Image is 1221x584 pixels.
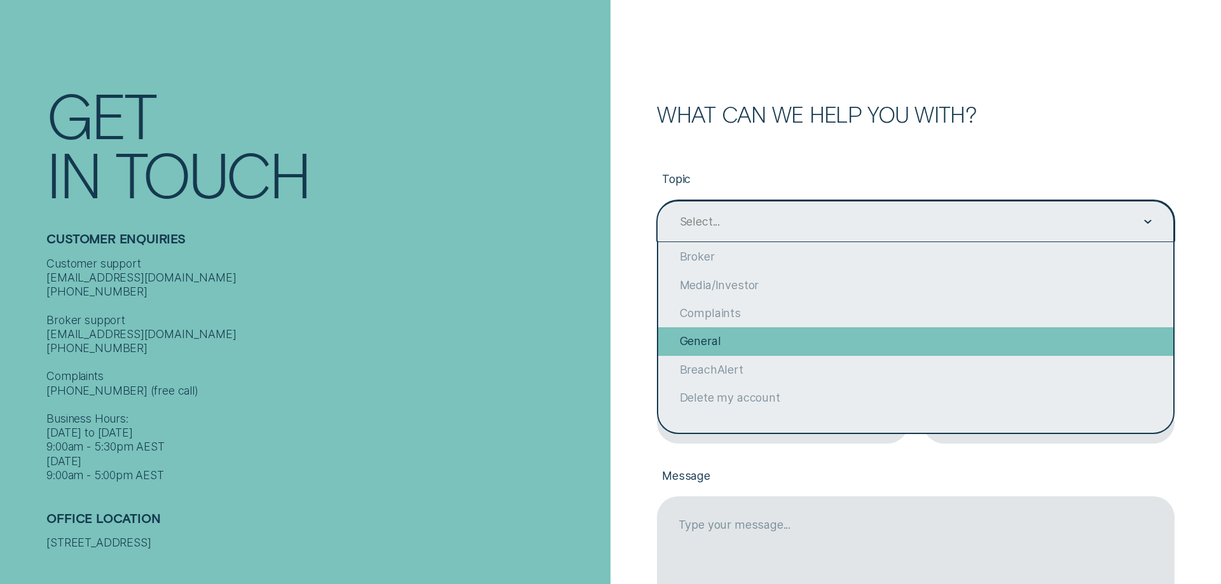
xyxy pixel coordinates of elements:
[46,85,604,203] h1: Get In Touch
[658,271,1173,299] div: Media/Investor
[46,511,604,536] h2: Office Location
[658,356,1173,384] div: BreachAlert
[46,144,100,203] div: In
[658,327,1173,355] div: General
[657,161,1174,200] label: Topic
[46,536,604,550] div: [STREET_ADDRESS]
[46,257,604,483] div: Customer support [EMAIL_ADDRESS][DOMAIN_NAME] [PHONE_NUMBER] Broker support [EMAIL_ADDRESS][DOMAI...
[658,299,1173,327] div: Complaints
[46,85,155,144] div: Get
[657,104,1174,125] h2: What can we help you with?
[680,215,720,229] div: Select...
[658,384,1173,412] div: Delete my account
[657,458,1174,496] label: Message
[658,243,1173,271] div: Broker
[115,144,310,203] div: Touch
[46,231,604,257] h2: Customer Enquiries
